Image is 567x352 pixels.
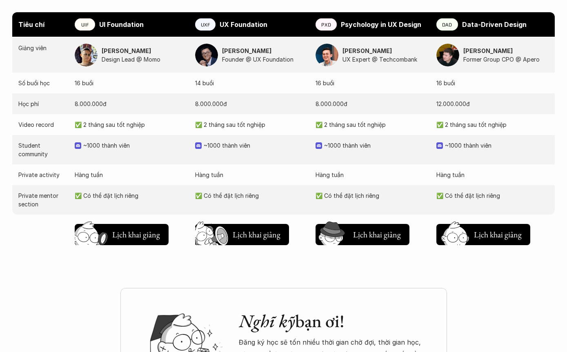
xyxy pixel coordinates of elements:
em: Nghĩ kỹ [239,309,295,332]
p: 16 buổi [316,79,428,87]
a: Lịch khai giảng [436,221,530,245]
p: Founder @ UX Foundation [222,55,307,64]
p: Hàng tuần [195,170,307,179]
p: Hàng tuần [75,170,187,179]
a: Lịch khai giảng [316,221,409,245]
p: Former Group CPO @ Apero [463,55,549,64]
p: 8.000.000đ [195,100,307,108]
p: Design Lead @ Momo [102,55,187,64]
a: Lịch khai giảng [75,221,169,245]
p: ✅ Có thể đặt lịch riêng [316,191,428,200]
button: Lịch khai giảng [436,224,530,245]
p: 16 buổi [436,79,549,87]
p: ✅ 2 tháng sau tốt nghiệp [195,120,307,129]
p: UIF [81,22,89,27]
strong: [PERSON_NAME] [463,47,513,54]
strong: [PERSON_NAME] [342,47,392,54]
p: Học phí [18,100,67,108]
p: Student community [18,141,67,158]
p: ✅ Có thể đặt lịch riêng [195,191,307,200]
strong: UX Foundation [220,20,267,29]
p: UX Expert @ Techcombank [342,55,428,64]
button: Lịch khai giảng [316,224,409,245]
p: ✅ 2 tháng sau tốt nghiệp [75,120,187,129]
a: Lịch khai giảng [195,221,289,245]
p: 8.000.000đ [316,100,428,108]
p: Hàng tuần [436,170,549,179]
p: Video record [18,120,67,129]
p: ✅ 2 tháng sau tốt nghiệp [316,120,428,129]
button: Lịch khai giảng [75,224,169,245]
p: 14 buổi [195,79,307,87]
p: UXF [201,22,210,27]
button: Lịch khai giảng [195,224,289,245]
h5: Lịch khai giảng [352,229,401,240]
p: Private activity [18,170,67,179]
p: DAD [442,22,452,27]
p: 12.000.000đ [436,100,549,108]
strong: Data-Driven Design [462,20,527,29]
p: Giảng viên [18,44,67,52]
h5: Lịch khai giảng [473,229,522,240]
p: ✅ Có thể đặt lịch riêng [75,191,187,200]
p: ✅ Có thể đặt lịch riêng [436,191,549,200]
p: Private mentor section [18,191,67,208]
p: ~1000 thành viên [324,141,428,150]
h5: Lịch khai giảng [111,229,160,240]
p: PXD [321,22,331,27]
h2: bạn ơi! [239,310,431,332]
strong: [PERSON_NAME] [222,47,271,54]
p: ~1000 thành viên [204,141,307,150]
strong: Tiêu chí [18,20,44,29]
p: 8.000.000đ [75,100,187,108]
strong: [PERSON_NAME] [102,47,151,54]
strong: Psychology in UX Design [341,20,421,29]
p: ~1000 thành viên [83,141,187,150]
strong: UI Foundation [99,20,144,29]
p: ✅ 2 tháng sau tốt nghiệp [436,120,549,129]
h5: Lịch khai giảng [232,229,281,240]
p: Số buổi học [18,79,67,87]
p: 16 buổi [75,79,187,87]
p: Hàng tuần [316,170,428,179]
p: ~1000 thành viên [445,141,549,150]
